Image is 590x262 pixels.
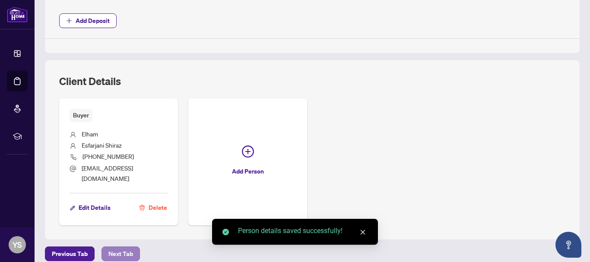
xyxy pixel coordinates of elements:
[222,229,229,235] span: check-circle
[59,74,121,88] h2: Client Details
[82,152,134,160] span: [PHONE_NUMBER]
[149,201,167,215] span: Delete
[555,232,581,258] button: Open asap
[102,246,140,261] button: Next Tab
[13,239,22,251] span: YS
[79,201,111,215] span: Edit Details
[360,229,366,235] span: close
[82,130,98,138] span: Elham
[358,227,368,237] a: Close
[7,6,28,22] img: logo
[76,14,110,28] span: Add Deposit
[66,18,72,24] span: plus
[232,164,264,178] span: Add Person
[45,246,95,261] button: Previous Tab
[139,200,168,215] button: Delete
[70,200,111,215] button: Edit Details
[242,145,254,158] span: plus-circle
[52,247,88,261] span: Previous Tab
[70,109,92,122] span: Buyer
[82,141,122,149] span: Esfarjani Shiraz
[108,247,133,261] span: Next Tab
[82,164,133,182] span: [EMAIL_ADDRESS][DOMAIN_NAME]
[188,98,307,225] button: Add Person
[59,13,117,28] button: Add Deposit
[238,226,368,236] div: Person details saved successfully!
